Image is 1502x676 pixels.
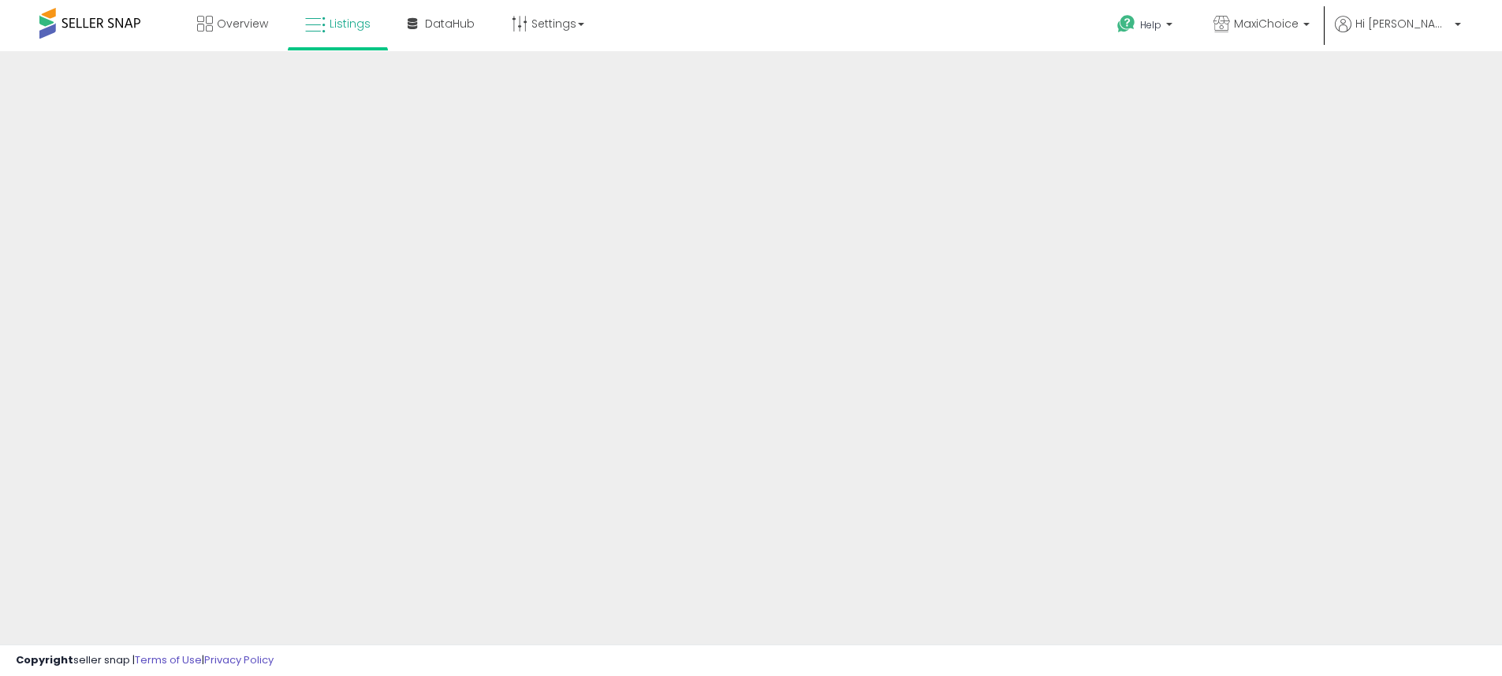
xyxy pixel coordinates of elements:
a: Privacy Policy [204,652,274,667]
i: Get Help [1116,14,1136,34]
a: Help [1105,2,1188,51]
span: MaxiChoice [1234,16,1299,32]
a: Terms of Use [135,652,202,667]
a: Hi [PERSON_NAME] [1335,16,1461,51]
span: Listings [330,16,371,32]
span: DataHub [425,16,475,32]
span: Overview [217,16,268,32]
span: Help [1140,18,1161,32]
div: seller snap | | [16,653,274,668]
strong: Copyright [16,652,73,667]
span: Hi [PERSON_NAME] [1355,16,1450,32]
